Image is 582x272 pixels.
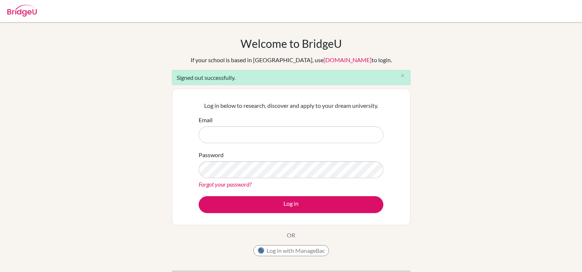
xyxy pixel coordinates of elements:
[395,70,410,81] button: Close
[199,181,252,188] a: Forgot your password?
[400,73,405,78] i: close
[7,5,37,17] img: Bridge-U
[172,70,411,85] div: Signed out successfully.
[199,101,383,110] p: Log in below to research, discover and apply to your dream university.
[199,151,224,159] label: Password
[253,245,329,256] button: Log in with ManageBac
[323,56,372,63] a: [DOMAIN_NAME]
[199,196,383,213] button: Log in
[241,37,342,50] h1: Welcome to BridgeU
[199,116,213,124] label: Email
[191,56,392,64] div: If your school is based in [GEOGRAPHIC_DATA], use to login.
[287,231,295,240] p: OR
